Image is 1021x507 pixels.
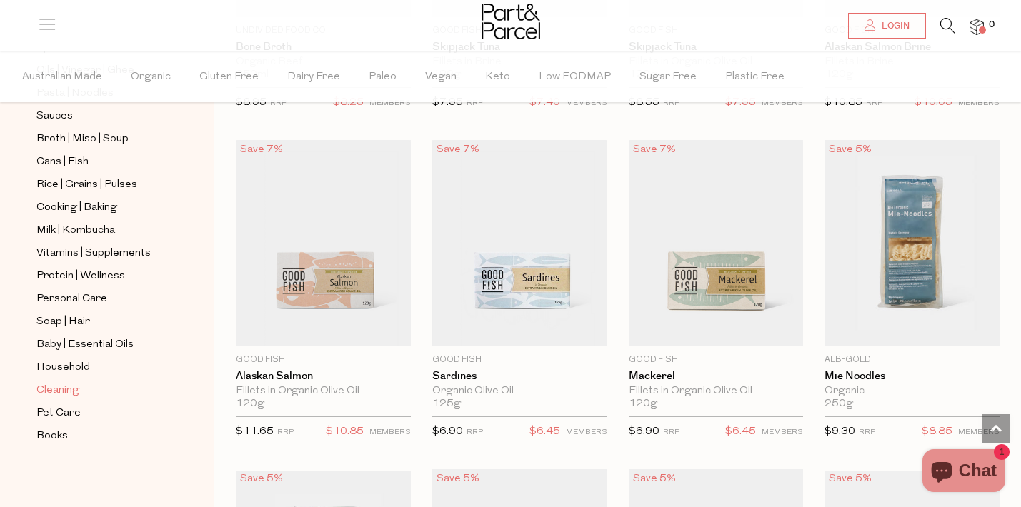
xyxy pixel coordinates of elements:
[663,428,679,436] small: RRP
[432,398,461,411] span: 125g
[236,140,287,159] div: Save 7%
[36,108,73,125] span: Sauces
[36,130,166,148] a: Broth | Miso | Soup
[825,469,876,488] div: Save 5%
[36,381,166,399] a: Cleaning
[432,385,607,398] div: Organic Olive Oil
[762,99,803,107] small: MEMBERS
[985,19,998,31] span: 0
[36,131,129,148] span: Broth | Miso | Soup
[199,52,259,102] span: Gluten Free
[922,423,952,441] span: $8.85
[236,385,411,398] div: Fillets in Organic Olive Oil
[482,4,540,39] img: Part&Parcel
[36,199,117,216] span: Cooking | Baking
[848,13,926,39] a: Login
[825,385,1000,398] div: Organic
[629,398,657,411] span: 120g
[36,244,166,262] a: Vitamins | Supplements
[432,140,484,159] div: Save 7%
[825,97,862,108] span: $10.85
[485,52,510,102] span: Keto
[131,52,171,102] span: Organic
[369,52,397,102] span: Paleo
[825,353,1000,366] p: Alb-Gold
[529,423,560,441] span: $6.45
[432,370,607,383] a: Sardines
[529,94,560,112] span: $7.40
[277,428,294,436] small: RRP
[825,426,855,437] span: $9.30
[36,359,90,376] span: Household
[467,99,483,107] small: RRP
[629,385,804,398] div: Fillets in Organic Olive Oil
[36,428,68,445] span: Books
[36,176,166,194] a: Rice | Grains | Pulses
[725,423,756,441] span: $6.45
[270,99,287,107] small: RRP
[432,426,463,437] span: $6.90
[326,423,364,441] span: $10.85
[36,221,166,239] a: Milk | Kombucha
[36,291,107,308] span: Personal Care
[36,358,166,376] a: Household
[629,140,680,159] div: Save 7%
[36,267,166,285] a: Protein | Wellness
[236,140,411,346] img: Alaskan Salmon
[236,398,264,411] span: 120g
[725,94,756,112] span: $7.95
[36,268,125,285] span: Protein | Wellness
[36,107,166,125] a: Sauces
[36,154,89,171] span: Cans | Fish
[918,449,1010,496] inbox-online-store-chat: Shopify online store chat
[539,52,611,102] span: Low FODMAP
[432,469,484,488] div: Save 5%
[22,52,102,102] span: Australian Made
[878,20,910,32] span: Login
[467,428,483,436] small: RRP
[36,336,134,353] span: Baby | Essential Oils
[236,370,411,383] a: Alaskan Salmon
[629,426,659,437] span: $6.90
[425,52,457,102] span: Vegan
[36,245,151,262] span: Vitamins | Supplements
[36,382,79,399] span: Cleaning
[566,99,607,107] small: MEMBERS
[629,353,804,366] p: Good Fish
[36,153,166,171] a: Cans | Fish
[958,428,1000,436] small: MEMBERS
[36,336,166,353] a: Baby | Essential Oils
[36,405,81,422] span: Pet Care
[629,97,659,108] span: $8.55
[369,99,411,107] small: MEMBERS
[36,199,166,216] a: Cooking | Baking
[432,97,463,108] span: $7.95
[287,52,340,102] span: Dairy Free
[432,353,607,366] p: Good Fish
[36,427,166,445] a: Books
[866,99,882,107] small: RRP
[825,140,876,159] div: Save 5%
[432,140,607,346] img: Sardines
[566,428,607,436] small: MEMBERS
[36,176,137,194] span: Rice | Grains | Pulses
[236,353,411,366] p: Good Fish
[236,426,274,437] span: $11.65
[859,428,875,436] small: RRP
[762,428,803,436] small: MEMBERS
[629,370,804,383] a: Mackerel
[663,99,679,107] small: RRP
[36,313,90,331] span: Soap | Hair
[36,290,166,308] a: Personal Care
[333,94,364,112] span: $8.25
[725,52,785,102] span: Plastic Free
[236,469,287,488] div: Save 5%
[825,140,1000,346] img: Mie Noodles
[236,97,267,108] span: $8.95
[36,222,115,239] span: Milk | Kombucha
[970,19,984,34] a: 0
[639,52,697,102] span: Sugar Free
[36,404,166,422] a: Pet Care
[629,469,680,488] div: Save 5%
[958,99,1000,107] small: MEMBERS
